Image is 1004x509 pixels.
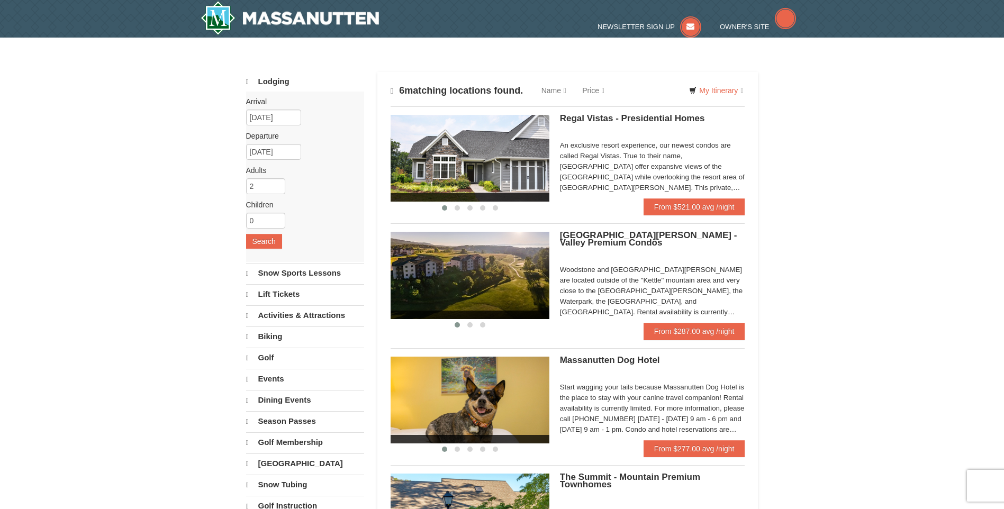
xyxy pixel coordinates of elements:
[598,23,701,31] a: Newsletter Sign Up
[246,453,364,474] a: [GEOGRAPHIC_DATA]
[560,382,745,435] div: Start wagging your tails because Massanutten Dog Hotel is the place to stay with your canine trav...
[560,265,745,317] div: Woodstone and [GEOGRAPHIC_DATA][PERSON_NAME] are located outside of the "Kettle" mountain area an...
[246,96,356,107] label: Arrival
[644,198,745,215] a: From $521.00 avg /night
[246,199,356,210] label: Children
[246,348,364,368] a: Golf
[391,85,523,96] h4: matching locations found.
[720,23,770,31] span: Owner's Site
[560,113,705,123] span: Regal Vistas - Presidential Homes
[246,390,364,410] a: Dining Events
[246,284,364,304] a: Lift Tickets
[574,80,612,101] a: Price
[246,305,364,325] a: Activities & Attractions
[246,234,282,249] button: Search
[560,355,660,365] span: Massanutten Dog Hotel
[560,140,745,193] div: An exclusive resort experience, our newest condos are called Regal Vistas. True to their name, [G...
[399,85,404,96] span: 6
[644,440,745,457] a: From $277.00 avg /night
[246,165,356,176] label: Adults
[246,411,364,431] a: Season Passes
[246,432,364,452] a: Golf Membership
[246,475,364,495] a: Snow Tubing
[201,1,379,35] a: Massanutten Resort
[560,230,737,248] span: [GEOGRAPHIC_DATA][PERSON_NAME] - Valley Premium Condos
[720,23,796,31] a: Owner's Site
[246,72,364,92] a: Lodging
[533,80,574,101] a: Name
[598,23,675,31] span: Newsletter Sign Up
[246,326,364,347] a: Biking
[560,472,700,489] span: The Summit - Mountain Premium Townhomes
[246,131,356,141] label: Departure
[246,263,364,283] a: Snow Sports Lessons
[644,323,745,340] a: From $287.00 avg /night
[682,83,750,98] a: My Itinerary
[201,1,379,35] img: Massanutten Resort Logo
[246,369,364,389] a: Events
